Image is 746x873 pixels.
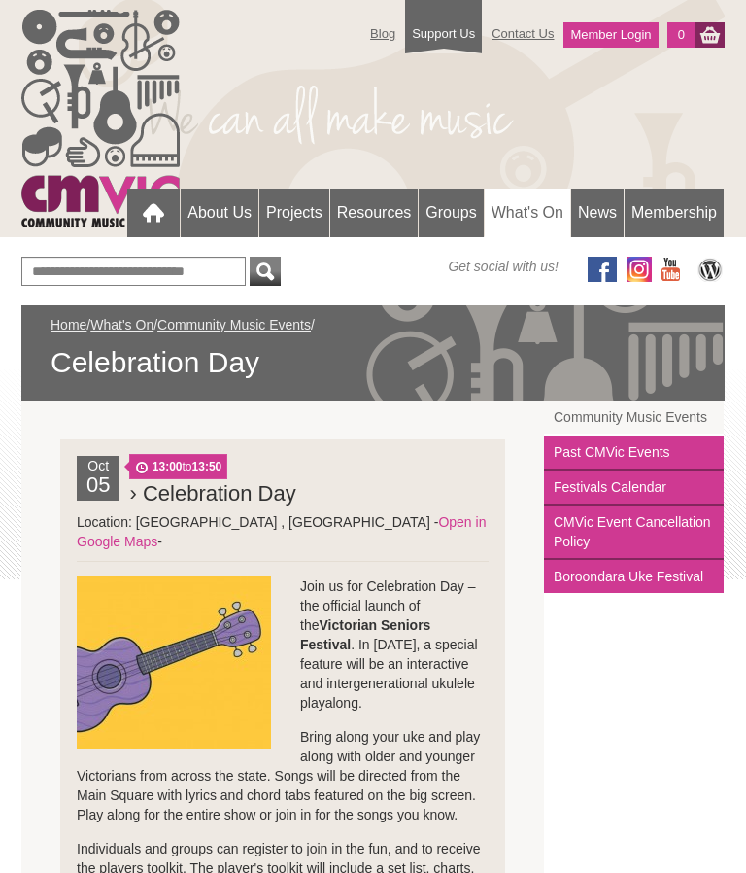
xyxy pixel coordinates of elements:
a: What's On [485,189,570,237]
strong: Victorian Seniors Festival [300,617,430,652]
img: ukulele.jpg [77,576,271,749]
a: Boroondara Uke Festival [544,560,724,593]
p: Bring along your uke and play along with older and younger Victorians from across the state. Song... [77,727,489,824]
a: What's On [90,317,153,332]
p: Join us for Celebration Day – the official launch of the . In [DATE], a special feature will be a... [77,576,489,713]
img: CMVic Blog [695,257,725,282]
a: Past CMVic Events [544,436,724,471]
span: to [129,454,227,479]
span: Get social with us! [448,257,559,276]
a: About Us [181,189,258,237]
a: Groups [419,189,483,237]
a: Blog [360,17,405,51]
a: Community Music Events [157,317,311,332]
span: Celebration Day [51,344,695,381]
a: Membership [625,189,724,237]
img: cmvic_logo.png [21,10,180,227]
a: Member Login [563,22,658,48]
div: / / / [51,315,695,381]
a: CMVic Event Cancellation Policy [544,506,724,560]
a: Resources [330,189,418,237]
div: Oct [77,456,119,501]
a: Contact Us [482,17,563,51]
strong: 13:00 [153,460,183,473]
a: Home [51,317,86,332]
img: icon-instagram.png [627,257,652,282]
h2: › Celebration Day [129,475,489,512]
a: Festivals Calendar [544,471,724,506]
a: Community Music Events [544,401,724,436]
strong: 13:50 [192,460,222,473]
a: News [571,189,624,237]
a: Projects [259,189,329,237]
h2: 05 [82,475,115,501]
a: 0 [667,22,695,48]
